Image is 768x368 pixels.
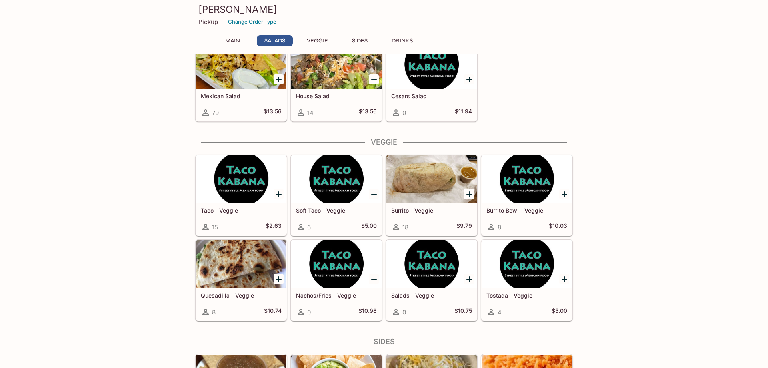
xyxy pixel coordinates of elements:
a: Burrito - Veggie18$9.79 [386,155,477,236]
div: Mexican Salad [196,41,286,89]
button: Add Burrito - Veggie [464,189,474,199]
h3: [PERSON_NAME] [198,3,570,16]
h5: $10.74 [264,307,282,317]
button: Add Salads - Veggie [464,274,474,284]
h5: $9.79 [456,222,472,232]
button: Veggie [299,35,335,46]
h5: $2.63 [266,222,282,232]
button: Salads [257,35,293,46]
span: 8 [212,308,216,316]
h5: $10.98 [358,307,377,317]
span: 0 [402,109,406,117]
button: Add Cesars Salad [464,74,474,84]
button: Main [214,35,250,46]
h5: Quesadilla - Veggie [201,292,282,299]
button: Change Order Type [224,16,280,28]
a: Quesadilla - Veggie8$10.74 [196,240,287,321]
h5: $5.00 [552,307,567,317]
button: Add Mexican Salad [274,74,284,84]
div: Taco - Veggie [196,155,286,203]
button: Add Tostada - Veggie [559,274,569,284]
button: Drinks [384,35,420,46]
span: 6 [307,223,311,231]
h4: Veggie [195,138,573,147]
div: Burrito Bowl - Veggie [482,155,572,203]
span: 14 [307,109,314,117]
a: Taco - Veggie15$2.63 [196,155,287,236]
div: Quesadilla - Veggie [196,240,286,288]
h5: Soft Taco - Veggie [296,207,377,214]
h4: Sides [195,337,573,346]
span: 79 [212,109,219,117]
h5: Cesars Salad [391,93,472,99]
div: Salads - Veggie [386,240,477,288]
button: Add Quesadilla - Veggie [274,274,284,284]
button: Add Nachos/Fries - Veggie [369,274,379,284]
h5: Mexican Salad [201,93,282,99]
div: Soft Taco - Veggie [291,155,382,203]
h5: Salads - Veggie [391,292,472,299]
h5: Burrito - Veggie [391,207,472,214]
h5: $13.56 [359,108,377,117]
a: Tostada - Veggie4$5.00 [481,240,572,321]
a: Mexican Salad79$13.56 [196,40,287,121]
span: 4 [498,308,502,316]
h5: $13.56 [264,108,282,117]
h5: Nachos/Fries - Veggie [296,292,377,299]
h5: Taco - Veggie [201,207,282,214]
button: Add Taco - Veggie [274,189,284,199]
h5: $10.75 [454,307,472,317]
p: Pickup [198,18,218,26]
span: 0 [402,308,406,316]
a: Cesars Salad0$11.94 [386,40,477,121]
h5: $11.94 [455,108,472,117]
h5: House Salad [296,93,377,99]
a: Burrito Bowl - Veggie8$10.03 [481,155,572,236]
button: Add Soft Taco - Veggie [369,189,379,199]
button: Sides [342,35,378,46]
span: 8 [498,223,501,231]
a: Salads - Veggie0$10.75 [386,240,477,321]
div: Tostada - Veggie [482,240,572,288]
h5: Tostada - Veggie [486,292,567,299]
div: House Salad [291,41,382,89]
a: Nachos/Fries - Veggie0$10.98 [291,240,382,321]
div: Cesars Salad [386,41,477,89]
a: Soft Taco - Veggie6$5.00 [291,155,382,236]
span: 15 [212,223,218,231]
button: Add House Salad [369,74,379,84]
div: Burrito - Veggie [386,155,477,203]
h5: Burrito Bowl - Veggie [486,207,567,214]
a: House Salad14$13.56 [291,40,382,121]
span: 18 [402,223,408,231]
h5: $5.00 [361,222,377,232]
span: 0 [307,308,311,316]
button: Add Burrito Bowl - Veggie [559,189,569,199]
div: Nachos/Fries - Veggie [291,240,382,288]
h5: $10.03 [549,222,567,232]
